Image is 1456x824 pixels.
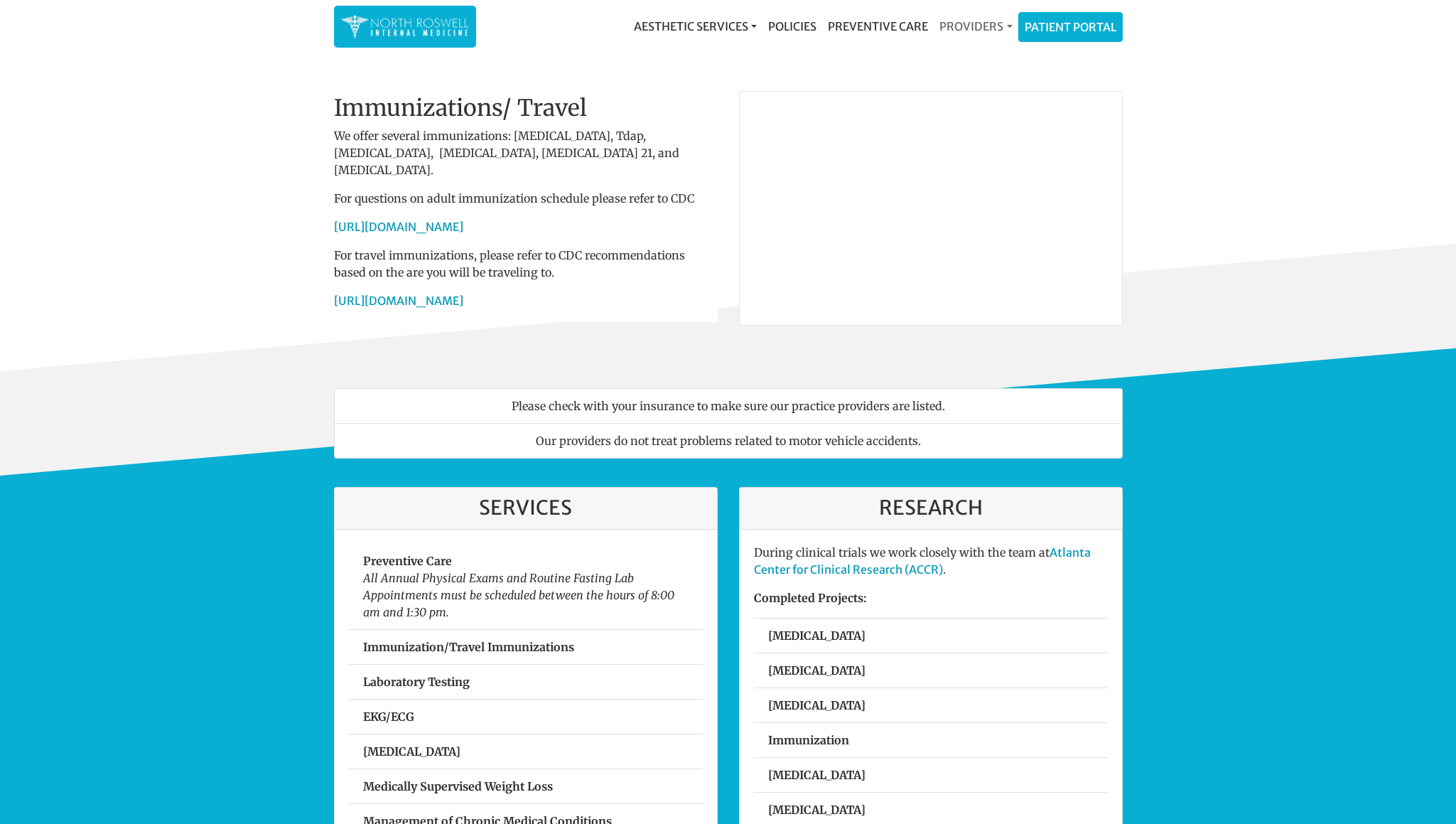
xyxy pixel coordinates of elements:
[754,544,1108,578] p: During clinical trials we work closely with the team at .
[334,388,1123,424] li: Please check with your insurance to make sure our practice providers are listed.
[334,294,463,308] a: [URL][DOMAIN_NAME]
[934,12,1018,41] a: Providers
[334,220,463,234] a: [URL][DOMAIN_NAME]
[768,733,849,747] strong: Immunization
[334,127,718,178] p: We offer several immunizations: [MEDICAL_DATA], Tdap, [MEDICAL_DATA], [MEDICAL_DATA], [MEDICAL_DA...
[768,663,865,678] strong: [MEDICAL_DATA]
[334,423,1123,459] li: Our providers do not treat problems related to motor vehicle accidents.
[363,554,452,568] strong: Preventive Care
[349,496,703,520] h3: Services
[762,12,822,41] a: Policies
[334,190,718,207] p: For questions on adult immunization schedule please refer to CDC
[363,710,414,724] strong: EKG/ECG
[363,640,574,654] strong: Immunization/Travel Immunizations
[363,779,553,793] strong: Medically Supervised Weight Loss
[768,803,865,817] strong: [MEDICAL_DATA]
[363,675,470,689] strong: Laboratory Testing
[768,698,865,712] strong: [MEDICAL_DATA]
[754,545,1091,577] a: Atlanta Center for Clinical Research (ACCR)
[822,12,934,41] a: Preventive Care
[754,496,1108,520] h3: Research
[363,744,460,759] strong: [MEDICAL_DATA]
[363,571,674,619] em: All Annual Physical Exams and Routine Fasting Lab Appointments must be scheduled between the hour...
[334,95,718,122] h2: Immunizations/ Travel
[1019,13,1122,41] a: Patient Portal
[754,591,867,605] strong: Completed Projects:
[341,13,469,41] img: North Roswell Internal Medicine
[768,768,865,782] strong: [MEDICAL_DATA]
[628,12,762,41] a: Aesthetic Services
[768,628,865,643] strong: [MEDICAL_DATA]
[334,247,718,281] p: For travel immunizations, please refer to CDC recommendations based on the are you will be travel...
